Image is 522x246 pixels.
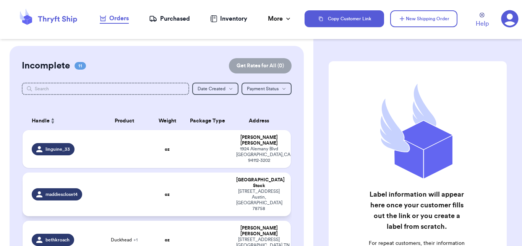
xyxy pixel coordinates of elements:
[232,112,291,130] th: Address
[476,19,489,28] span: Help
[236,225,282,237] div: [PERSON_NAME] [PERSON_NAME]
[45,191,78,197] span: maddiescloset4
[236,146,282,163] div: 1924 Alemany Blvd [GEOGRAPHIC_DATA] , CA 94112-3202
[198,86,225,91] span: Date Created
[149,14,190,23] a: Purchased
[165,238,170,242] strong: oz
[236,135,282,146] div: [PERSON_NAME] [PERSON_NAME]
[22,83,189,95] input: Search
[236,177,282,189] div: [GEOGRAPHIC_DATA] Stock
[368,189,466,232] h2: Label information will appear here once your customer fills out the link or you create a label fr...
[247,86,279,91] span: Payment Status
[390,10,457,27] button: New Shipping Order
[111,237,138,243] span: Duckhead
[183,112,232,130] th: Package Type
[151,112,183,130] th: Weight
[210,14,247,23] a: Inventory
[165,192,170,197] strong: oz
[133,238,138,242] span: + 1
[50,116,56,125] button: Sort ascending
[192,83,238,95] button: Date Created
[100,14,129,23] div: Orders
[476,13,489,28] a: Help
[45,237,70,243] span: bethkroach
[32,117,50,125] span: Handle
[97,112,151,130] th: Product
[305,10,384,27] button: Copy Customer Link
[100,14,129,24] a: Orders
[22,60,70,72] h2: Incomplete
[165,147,170,152] strong: oz
[236,189,282,212] div: [STREET_ADDRESS] Austin , [GEOGRAPHIC_DATA] 78758
[229,58,292,73] button: Get Rates for All (0)
[268,14,292,23] div: More
[75,62,86,70] span: 11
[45,146,70,152] span: linguine_33
[242,83,292,95] button: Payment Status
